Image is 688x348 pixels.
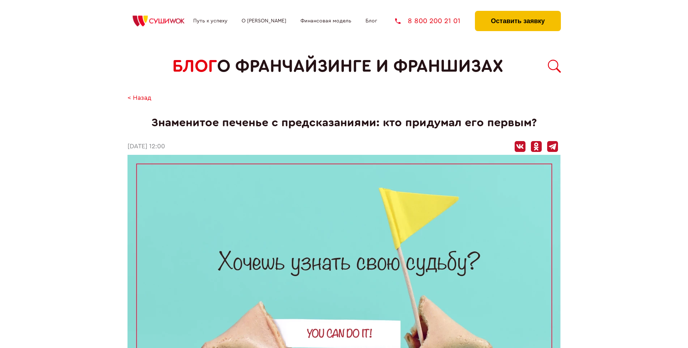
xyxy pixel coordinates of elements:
[217,56,503,76] span: о франчайзинге и франшизах
[395,17,460,25] a: 8 800 200 21 01
[127,116,561,130] h1: Знаменитое печенье с предсказаниями: кто придумал его первым?
[475,11,561,31] button: Оставить заявку
[127,143,165,150] time: [DATE] 12:00
[242,18,286,24] a: О [PERSON_NAME]
[172,56,217,76] span: БЛОГ
[365,18,377,24] a: Блог
[408,17,460,25] span: 8 800 200 21 01
[127,94,151,102] a: < Назад
[300,18,351,24] a: Финансовая модель
[193,18,228,24] a: Путь к успеху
